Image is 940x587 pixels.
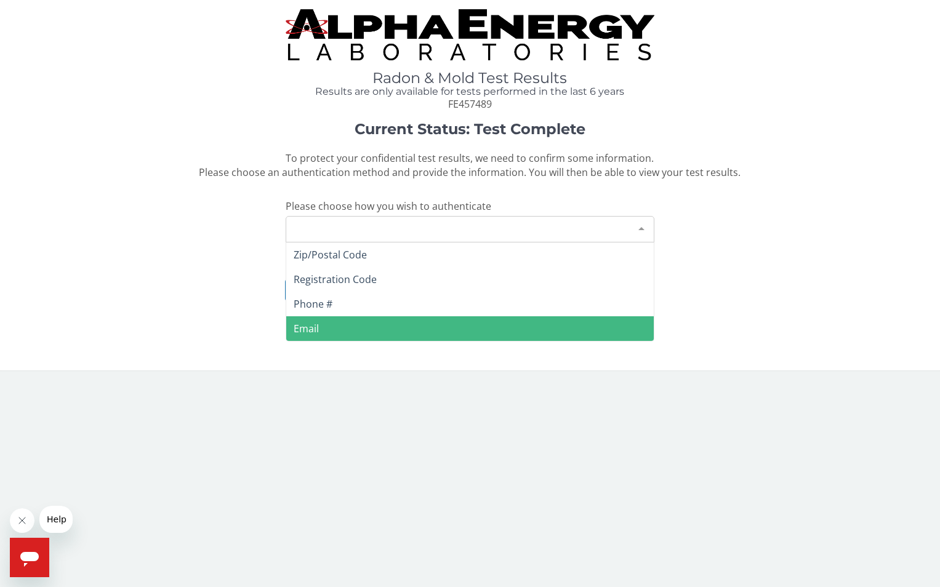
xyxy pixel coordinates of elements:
span: To protect your confidential test results, we need to confirm some information. Please choose an ... [199,151,741,179]
img: TightCrop.jpg [286,9,654,60]
span: Zip/Postal Code [294,248,367,262]
h1: Radon & Mold Test Results [286,70,654,86]
iframe: Close message [10,508,34,533]
iframe: Message from company [39,506,73,533]
h4: Results are only available for tests performed in the last 6 years [286,86,654,97]
span: Email [294,322,319,335]
span: Phone # [294,297,332,311]
span: Registration Code [294,273,377,286]
span: Please choose how you wish to authenticate [286,199,491,213]
button: I need help [285,279,654,301]
iframe: Button to launch messaging window [10,538,49,577]
strong: Current Status: Test Complete [355,120,585,138]
span: FE457489 [448,97,492,111]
